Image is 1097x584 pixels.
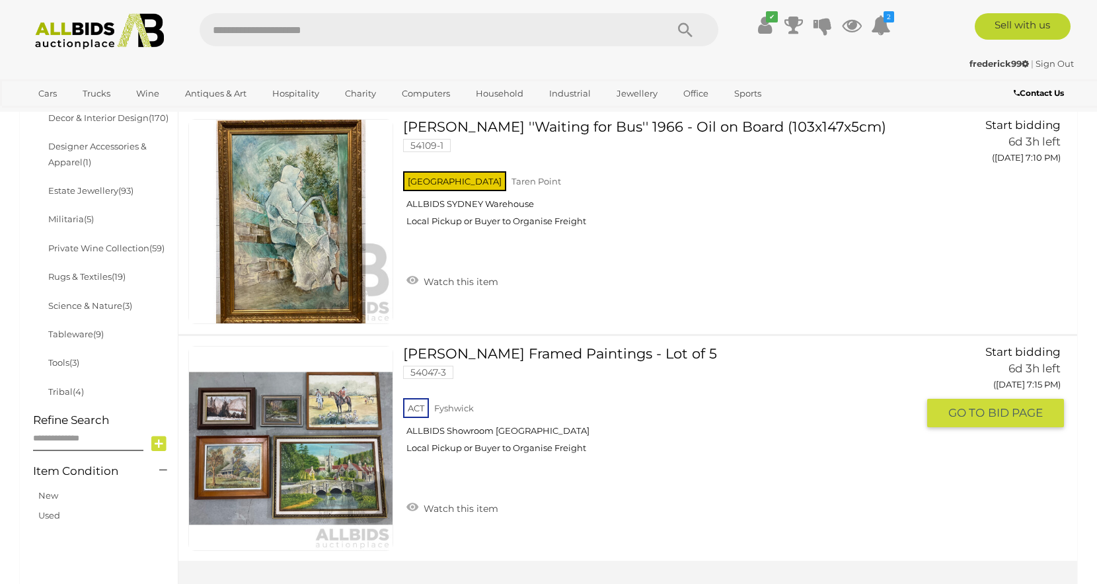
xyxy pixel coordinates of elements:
[264,83,328,104] a: Hospitality
[413,346,917,464] a: [PERSON_NAME] Framed Paintings - Lot of 5 54047-3 ACT Fyshwick ALLBIDS Showroom [GEOGRAPHIC_DATA]...
[393,83,459,104] a: Computers
[403,497,502,517] a: Watch this item
[985,345,1061,358] span: Start bidding
[884,11,894,22] i: 2
[38,490,58,501] a: New
[128,83,168,104] a: Wine
[1014,88,1064,98] b: Contact Us
[608,83,666,104] a: Jewellery
[93,329,104,339] span: (9)
[118,185,133,196] span: (93)
[48,141,147,167] a: Designer Accessories & Apparel(1)
[149,243,165,253] span: (59)
[33,465,139,478] h4: Item Condition
[48,271,126,282] a: Rugs & Textiles(19)
[84,214,94,224] span: (5)
[122,300,132,311] span: (3)
[726,83,770,104] a: Sports
[975,13,1071,40] a: Sell with us
[927,399,1064,427] button: GO TOBID PAGE
[1031,58,1034,69] span: |
[969,58,1029,69] strong: frederick99
[30,83,65,104] a: Cars
[48,357,79,368] a: Tools(3)
[652,13,718,46] button: Search
[755,13,775,37] a: ✔
[1036,58,1074,69] a: Sign Out
[48,243,165,253] a: Private Wine Collection(59)
[48,386,84,397] a: Tribal(4)
[149,112,169,123] span: (170)
[28,13,171,50] img: Allbids.com.au
[336,83,385,104] a: Charity
[48,329,104,339] a: Tableware(9)
[48,300,132,311] a: Science & Nature(3)
[38,510,60,521] a: Used
[420,503,498,515] span: Watch this item
[112,271,126,282] span: (19)
[675,83,717,104] a: Office
[413,119,917,237] a: [PERSON_NAME] ''Waiting for Bus'' 1966 - Oil on Board (103x147x5cm) 54109-1 [GEOGRAPHIC_DATA] Tar...
[766,11,778,22] i: ✔
[48,214,94,224] a: Militaria(5)
[948,405,988,421] span: GO TO
[988,405,1043,421] span: BID PAGE
[969,58,1031,69] a: frederick99
[33,414,174,427] h4: Refine Search
[74,83,119,104] a: Trucks
[48,185,133,196] a: Estate Jewellery(93)
[48,112,169,123] a: Decor & Interior Design(170)
[69,357,79,368] span: (3)
[1014,86,1067,101] a: Contact Us
[73,386,84,397] span: (4)
[937,346,1064,428] a: Start bidding 6d 3h left ([DATE] 7:15 PM) GO TOBID PAGE
[541,83,599,104] a: Industrial
[420,276,498,288] span: Watch this item
[176,83,255,104] a: Antiques & Art
[871,13,891,37] a: 2
[985,118,1061,132] span: Start bidding
[467,83,532,104] a: Household
[937,119,1064,171] a: Start bidding 6d 3h left ([DATE] 7:10 PM)
[30,104,141,126] a: [GEOGRAPHIC_DATA]
[403,271,502,290] a: Watch this item
[83,157,91,167] span: (1)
